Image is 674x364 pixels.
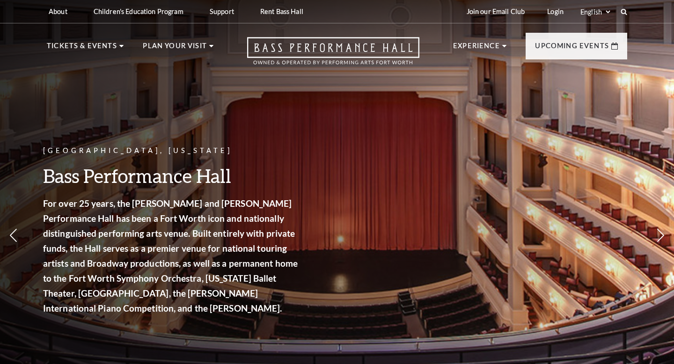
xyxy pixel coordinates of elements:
p: Tickets & Events [47,40,117,57]
p: Upcoming Events [535,40,609,57]
strong: For over 25 years, the [PERSON_NAME] and [PERSON_NAME] Performance Hall has been a Fort Worth ico... [43,198,298,313]
p: Support [210,7,234,15]
p: Rent Bass Hall [260,7,303,15]
p: About [49,7,67,15]
p: [GEOGRAPHIC_DATA], [US_STATE] [43,145,300,157]
p: Children's Education Program [94,7,183,15]
p: Plan Your Visit [143,40,207,57]
select: Select: [579,7,612,16]
h3: Bass Performance Hall [43,164,300,188]
p: Experience [453,40,500,57]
